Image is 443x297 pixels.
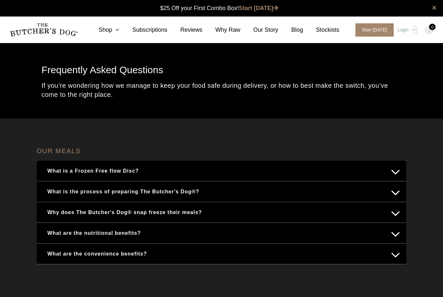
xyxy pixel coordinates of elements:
[37,141,406,161] h4: OUR MEALS
[42,62,401,78] h1: Frequently Asked Questions
[432,4,437,12] a: close
[429,24,436,30] div: 0
[239,5,279,11] a: Start [DATE]
[86,26,119,34] a: Shop
[43,206,400,219] button: Why does The Butcher's Dog® snap freeze their meals?
[119,26,167,34] a: Subscriptions
[303,26,339,34] a: Stockists
[43,247,400,260] button: What are the convenience benefits?
[167,26,202,34] a: Reviews
[42,81,401,99] p: If you’re wondering how we manage to keep your food safe during delivery, or how to best make the...
[278,26,303,34] a: Blog
[43,165,400,177] button: What is a Frozen Free flow Disc?
[240,26,278,34] a: Our Story
[396,23,417,37] a: Login
[43,185,400,198] button: What is the process of preparing The Butcher's Dog®?
[202,26,240,34] a: Why Raw
[349,23,396,37] a: Start [DATE]
[355,23,394,37] span: Start [DATE]
[425,26,433,34] img: TBD_Cart-Empty.png
[43,227,400,239] button: What are the nutritional benefits?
